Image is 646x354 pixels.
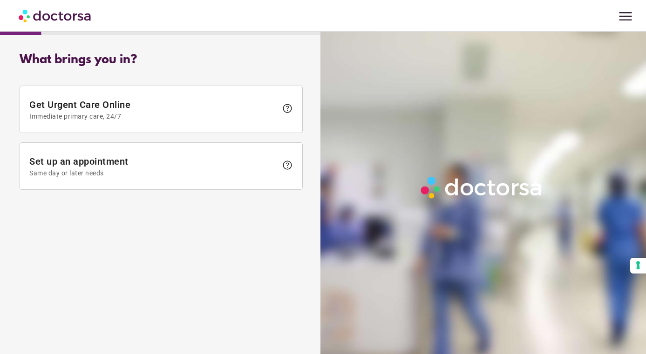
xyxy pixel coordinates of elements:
img: Logo-Doctorsa-trans-White-partial-flat.png [417,173,546,202]
div: What brings you in? [20,53,303,67]
span: Set up an appointment [29,156,277,177]
span: Immediate primary care, 24/7 [29,113,277,120]
img: Doctorsa.com [19,5,92,26]
span: Get Urgent Care Online [29,99,277,120]
span: Same day or later needs [29,169,277,177]
button: Your consent preferences for tracking technologies [630,258,646,274]
span: help [282,103,293,114]
span: menu [617,7,634,25]
span: help [282,160,293,171]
